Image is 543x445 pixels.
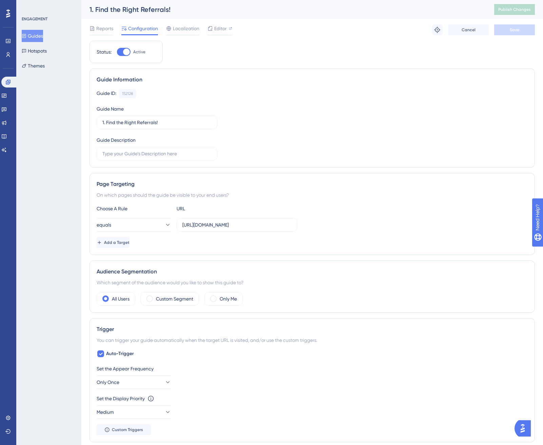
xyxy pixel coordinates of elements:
div: Set the Display Priority [97,394,145,403]
div: Which segment of the audience would you like to show this guide to? [97,278,528,287]
button: equals [97,218,171,232]
div: Guide Description [97,136,136,144]
span: Localization [173,24,199,33]
div: Choose A Rule [97,205,171,213]
button: Cancel [448,24,489,35]
span: Only Once [97,378,119,386]
button: Medium [97,405,171,419]
button: Add a Target [97,237,129,248]
input: yourwebsite.com/path [182,221,291,229]
span: Reports [96,24,113,33]
div: Page Targeting [97,180,528,188]
input: Type your Guide’s Description here [102,150,212,157]
span: Publish Changes [498,7,531,12]
span: Custom Triggers [112,427,143,432]
span: Add a Target [104,240,129,245]
div: Set the Appear Frequency [97,365,528,373]
iframe: UserGuiding AI Assistant Launcher [515,418,535,439]
label: Only Me [220,295,237,303]
div: Audience Segmentation [97,268,528,276]
button: Publish Changes [494,4,535,15]
div: 152128 [122,91,133,96]
button: Themes [22,60,45,72]
span: equals [97,221,111,229]
button: Hotspots [22,45,47,57]
div: Guide Information [97,76,528,84]
span: Editor [214,24,227,33]
div: Trigger [97,325,528,333]
span: Medium [97,408,114,416]
div: You can trigger your guide automatically when the target URL is visited, and/or use the custom tr... [97,336,528,344]
div: On which pages should the guide be visible to your end users? [97,191,528,199]
span: Save [510,27,519,33]
div: Guide ID: [97,89,116,98]
div: ENGAGEMENT [22,16,47,22]
button: Only Once [97,375,171,389]
div: URL [177,205,251,213]
div: Guide Name [97,105,124,113]
span: Active [133,49,145,55]
span: Configuration [128,24,158,33]
input: Type your Guide’s Name here [102,119,212,126]
label: All Users [112,295,129,303]
span: Need Help? [16,2,42,10]
span: Cancel [462,27,476,33]
span: Auto-Trigger [106,350,134,358]
button: Guides [22,30,43,42]
label: Custom Segment [156,295,193,303]
div: Status: [97,48,112,56]
button: Save [494,24,535,35]
button: Custom Triggers [97,424,151,435]
div: 1. Find the Right Referrals! [89,5,477,14]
